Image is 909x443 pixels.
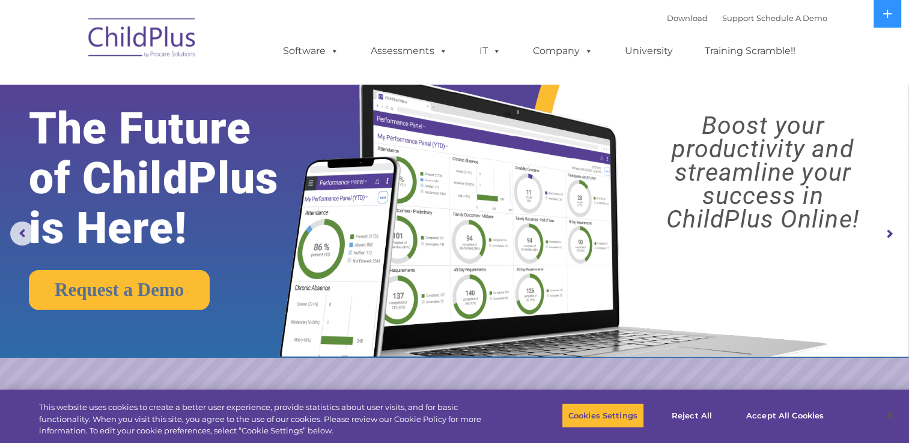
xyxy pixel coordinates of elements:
[654,403,729,428] button: Reject All
[271,39,351,63] a: Software
[167,79,204,88] span: Last name
[693,39,807,63] a: Training Scramble!!
[667,13,827,23] font: |
[82,10,202,70] img: ChildPlus by Procare Solutions
[29,270,210,310] a: Request a Demo
[877,402,903,429] button: Close
[562,403,644,428] button: Cookies Settings
[39,402,500,437] div: This website uses cookies to create a better user experience, provide statistics about user visit...
[359,39,460,63] a: Assessments
[628,114,898,231] rs-layer: Boost your productivity and streamline your success in ChildPlus Online!
[756,13,827,23] a: Schedule A Demo
[521,39,605,63] a: Company
[467,39,513,63] a: IT
[740,403,830,428] button: Accept All Cookies
[613,39,685,63] a: University
[167,128,218,137] span: Phone number
[667,13,708,23] a: Download
[29,104,319,253] rs-layer: The Future of ChildPlus is Here!
[722,13,754,23] a: Support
